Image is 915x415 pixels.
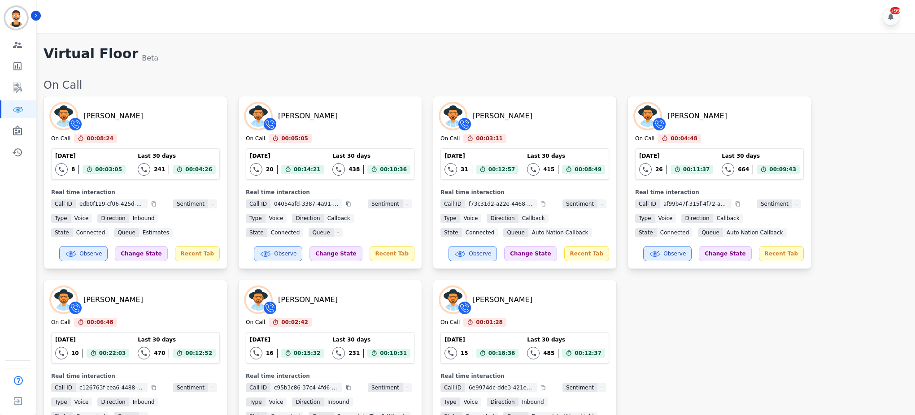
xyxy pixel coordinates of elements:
[246,228,267,237] span: State
[51,287,76,312] img: Avatar
[266,166,274,173] div: 20
[267,228,304,237] span: connected
[639,152,713,160] div: [DATE]
[655,166,663,173] div: 26
[129,398,158,406] span: inbound
[440,398,460,406] span: Type
[185,165,212,174] span: 00:04:26
[449,246,497,261] button: Observe
[460,398,482,406] span: voice
[246,398,266,406] span: Type
[292,214,323,223] span: Direction
[114,228,139,237] span: Queue
[543,166,554,173] div: 415
[698,228,723,237] span: Queue
[51,228,73,237] span: State
[309,228,333,237] span: Queue
[699,246,751,261] div: Change State
[635,104,660,129] img: Avatar
[757,199,792,208] span: Sentiment
[518,214,549,223] span: callback
[115,246,167,261] div: Change State
[759,246,804,261] div: Recent Tab
[440,135,460,143] div: On Call
[292,398,323,406] span: Direction
[332,152,410,160] div: Last 30 days
[246,104,271,129] img: Avatar
[461,166,468,173] div: 31
[139,228,173,237] span: Estimates
[655,214,676,223] span: voice
[270,199,342,208] span: 04054afd-3387-4a91-a0eb-7b06734df47e
[51,372,220,380] div: Real time interaction
[444,336,518,343] div: [DATE]
[281,318,308,327] span: 00:02:42
[440,199,465,208] span: Call ID
[246,189,414,196] div: Real time interaction
[154,166,165,173] div: 241
[476,134,503,143] span: 00:03:11
[635,214,655,223] span: Type
[473,294,532,305] div: [PERSON_NAME]
[51,383,76,392] span: Call ID
[575,349,601,358] span: 00:12:37
[138,336,216,343] div: Last 30 days
[83,111,143,121] div: [PERSON_NAME]
[266,350,274,357] div: 16
[270,383,342,392] span: c95b3c86-37c4-4fd6-8781-47832c160aa1
[246,135,265,143] div: On Call
[138,152,216,160] div: Last 30 days
[254,246,302,261] button: Observe
[890,7,900,14] div: +99
[722,152,800,160] div: Last 30 days
[635,189,804,196] div: Real time interaction
[476,318,503,327] span: 00:01:28
[462,228,498,237] span: connected
[562,199,597,208] span: Sentiment
[440,228,462,237] span: State
[83,294,143,305] div: [PERSON_NAME]
[527,336,605,343] div: Last 30 days
[334,228,343,237] span: -
[44,46,138,64] h1: Virtual Floor
[324,214,354,223] span: callback
[76,199,148,208] span: edb0f119-cf06-425d-929d-430a1c10a3f3
[465,383,537,392] span: 6e9974dc-dde3-421e-afdd-53cb704c9b08
[380,349,407,358] span: 00:10:31
[266,398,287,406] span: voice
[173,383,208,392] span: Sentiment
[635,228,657,237] span: State
[246,383,270,392] span: Call ID
[250,152,324,160] div: [DATE]
[792,199,801,208] span: -
[59,246,108,261] button: Observe
[440,214,460,223] span: Type
[769,165,796,174] span: 00:09:43
[562,383,597,392] span: Sentiment
[324,398,353,406] span: inbound
[71,214,92,223] span: voice
[51,214,71,223] span: Type
[246,372,414,380] div: Real time interaction
[266,214,287,223] span: voice
[73,228,109,237] span: connected
[403,383,412,392] span: -
[440,189,609,196] div: Real time interaction
[87,318,113,327] span: 00:06:48
[309,246,362,261] div: Change State
[528,228,592,237] span: Auto Nation Callback
[97,214,129,223] span: Direction
[97,398,129,406] span: Direction
[349,166,360,173] div: 438
[681,214,713,223] span: Direction
[278,294,338,305] div: [PERSON_NAME]
[294,165,321,174] span: 00:14:21
[461,350,468,357] div: 15
[713,214,743,223] span: callback
[370,246,414,261] div: Recent Tab
[635,135,654,143] div: On Call
[738,166,749,173] div: 664
[469,250,491,257] span: Observe
[79,250,102,257] span: Observe
[154,350,165,357] div: 470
